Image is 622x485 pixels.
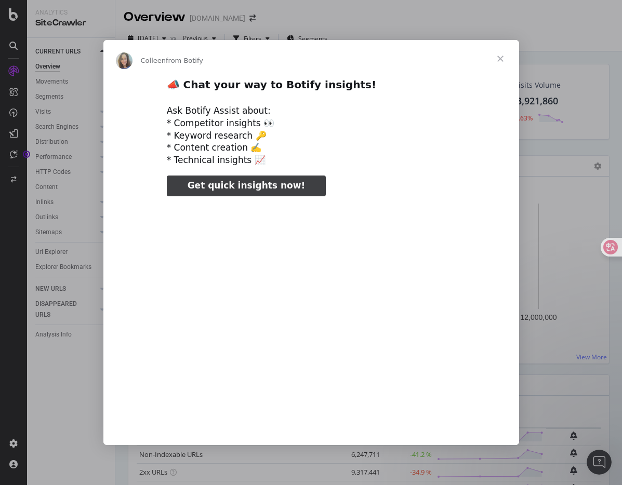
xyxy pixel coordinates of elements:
a: Get quick insights now! [167,176,326,196]
span: from Botify [166,57,203,64]
h2: 📣 Chat your way to Botify insights! [167,78,456,97]
span: Close [482,40,519,77]
span: Get quick insights now! [188,180,305,191]
video: Play video [95,205,528,422]
img: Profile image for Colleen [116,52,133,69]
div: Ask Botify Assist about: * Competitor insights 👀 * Keyword research 🔑 * Content creation ✍️ * Tec... [167,105,456,167]
span: Colleen [141,57,166,64]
